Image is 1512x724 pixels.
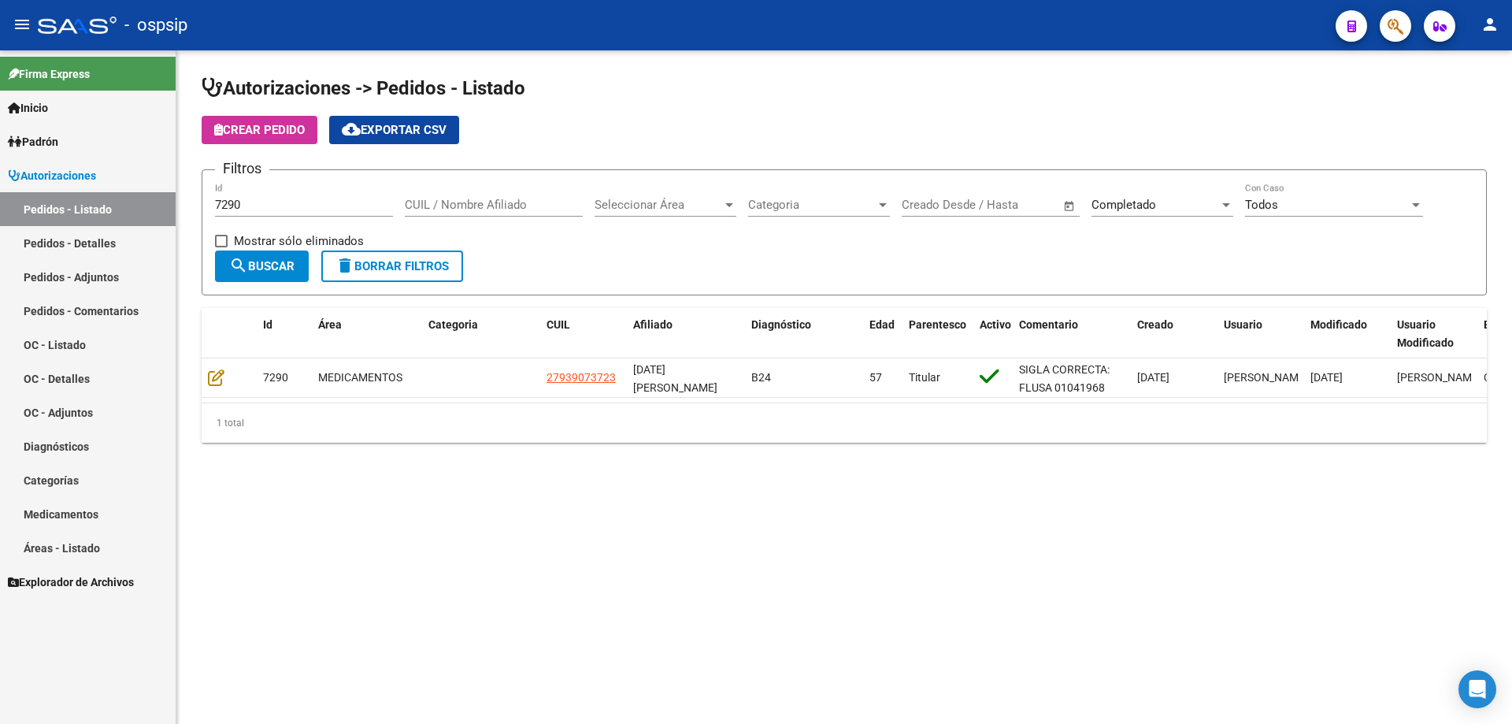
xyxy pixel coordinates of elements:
datatable-header-cell: Usuario Modificado [1391,308,1477,360]
span: [DATE] [1310,371,1343,384]
datatable-header-cell: Parentesco [902,308,973,360]
span: Crear Pedido [214,123,305,137]
datatable-header-cell: Área [312,308,422,360]
span: Área [318,318,342,331]
span: Diagnóstico [751,318,811,331]
datatable-header-cell: Usuario [1217,308,1304,360]
div: 1 total [202,403,1487,443]
span: Firma Express [8,65,90,83]
span: Exportar CSV [342,123,447,137]
datatable-header-cell: Activo [973,308,1013,360]
datatable-header-cell: Edad [863,308,902,360]
span: [DATE][PERSON_NAME] [633,363,717,394]
span: Categoria [428,318,478,331]
span: Inicio [8,99,48,117]
span: Titular [909,371,940,384]
span: Padrón [8,133,58,150]
input: Fecha fin [980,198,1056,212]
span: Edad [869,318,895,331]
datatable-header-cell: Modificado [1304,308,1391,360]
span: Modificado [1310,318,1367,331]
span: CUIL [547,318,570,331]
mat-icon: delete [335,256,354,275]
span: Activo [980,318,1011,331]
button: Exportar CSV [329,116,459,144]
span: Todos [1245,198,1278,212]
button: Open calendar [1061,197,1079,215]
span: Comentario [1019,318,1078,331]
div: Open Intercom Messenger [1458,670,1496,708]
span: Mostrar sólo eliminados [234,232,364,251]
datatable-header-cell: Comentario [1013,308,1131,360]
span: Autorizaciones [8,167,96,184]
datatable-header-cell: Creado [1131,308,1217,360]
button: Borrar Filtros [321,251,463,282]
button: Crear Pedido [202,116,317,144]
span: [PERSON_NAME] [1397,371,1481,384]
span: Afiliado [633,318,673,331]
span: Creado [1137,318,1173,331]
span: Id [263,318,272,331]
span: SIGLA CORRECTA: FLUSA 01041968 Medico Tratante: [PERSON_NAME] Correo electrónico:[EMAIL_ADDRESS][... [1019,363,1121,555]
span: Parentesco [909,318,966,331]
datatable-header-cell: Afiliado [627,308,745,360]
mat-icon: cloud_download [342,120,361,139]
datatable-header-cell: Diagnóstico [745,308,863,360]
span: Seleccionar Área [595,198,722,212]
span: Autorizaciones -> Pedidos - Listado [202,77,525,99]
span: Explorador de Archivos [8,574,134,591]
span: - ospsip [124,8,187,43]
mat-icon: person [1480,15,1499,34]
span: 27939073723 [547,371,616,384]
h3: Filtros [215,158,269,180]
span: [PERSON_NAME] [1224,371,1308,384]
span: Usuario Modificado [1397,318,1454,349]
span: 7290 [263,371,288,384]
datatable-header-cell: CUIL [540,308,627,360]
span: Buscar [229,259,295,273]
datatable-header-cell: Categoria [422,308,540,360]
span: Borrar Filtros [335,259,449,273]
span: 57 [869,371,882,384]
span: MEDICAMENTOS [318,371,402,384]
mat-icon: search [229,256,248,275]
span: Usuario [1224,318,1262,331]
span: Completado [1091,198,1156,212]
mat-icon: menu [13,15,31,34]
span: [DATE] [1137,371,1169,384]
input: Fecha inicio [902,198,965,212]
span: B24 [751,371,771,384]
button: Buscar [215,251,309,282]
span: Categoria [748,198,876,212]
datatable-header-cell: Id [257,308,312,360]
